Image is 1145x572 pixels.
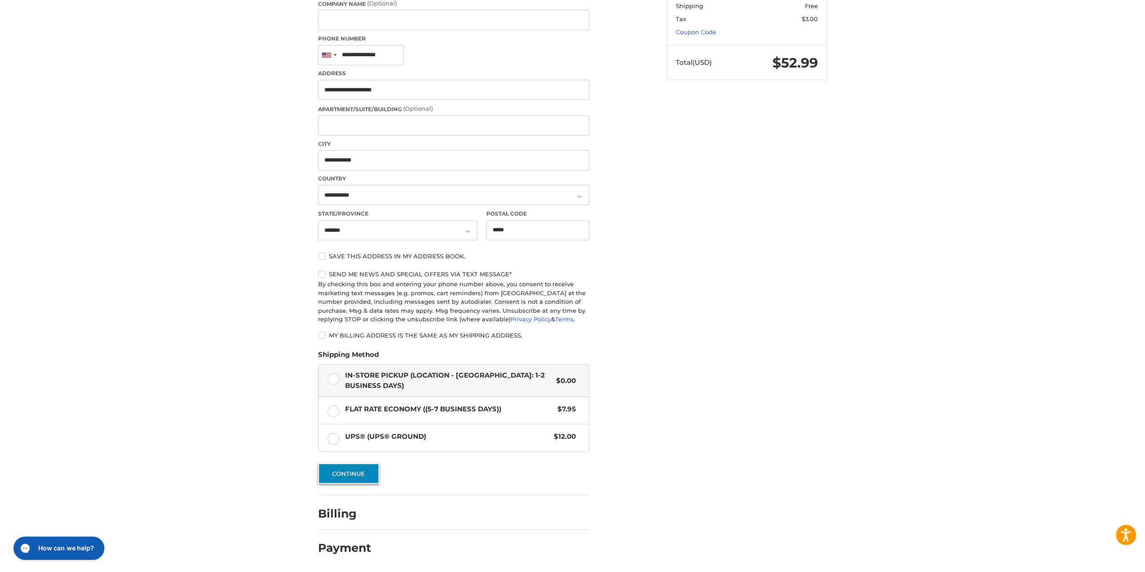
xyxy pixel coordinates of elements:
div: By checking this box and entering your phone number above, you consent to receive marketing text ... [318,280,589,324]
span: Free [805,2,818,9]
a: Terms [555,315,574,323]
legend: Shipping Method [318,350,379,364]
span: Shipping [676,2,703,9]
small: (Optional) [403,105,433,112]
span: $3.00 [802,15,818,23]
h2: Payment [318,541,371,555]
span: Total (USD) [676,58,712,67]
label: Apartment/Suite/Building [318,104,589,113]
span: $7.95 [553,404,576,414]
label: My billing address is the same as my shipping address. [318,332,589,339]
span: $52.99 [772,54,818,71]
label: State/Province [318,210,477,218]
label: Address [318,69,589,77]
h2: Billing [318,507,371,521]
label: Phone Number [318,35,589,43]
iframe: Gorgias live chat messenger [9,533,107,563]
div: United States: +1 [319,45,339,65]
span: In-Store Pickup (Location - [GEOGRAPHIC_DATA]: 1-2 BUSINESS DAYS) [345,370,552,391]
span: Tax [676,15,686,23]
label: City [318,140,589,148]
label: Country [318,175,589,183]
span: UPS® (UPS® Ground) [345,432,550,442]
span: $12.00 [549,432,576,442]
label: Send me news and special offers via text message* [318,270,589,278]
button: Continue [318,463,379,484]
a: Privacy Policy [511,315,551,323]
label: Postal Code [486,210,590,218]
label: Save this address in my address book. [318,252,589,260]
span: $0.00 [552,376,576,386]
a: Coupon Code [676,28,716,36]
span: Flat Rate Economy ((5-7 Business Days)) [345,404,553,414]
